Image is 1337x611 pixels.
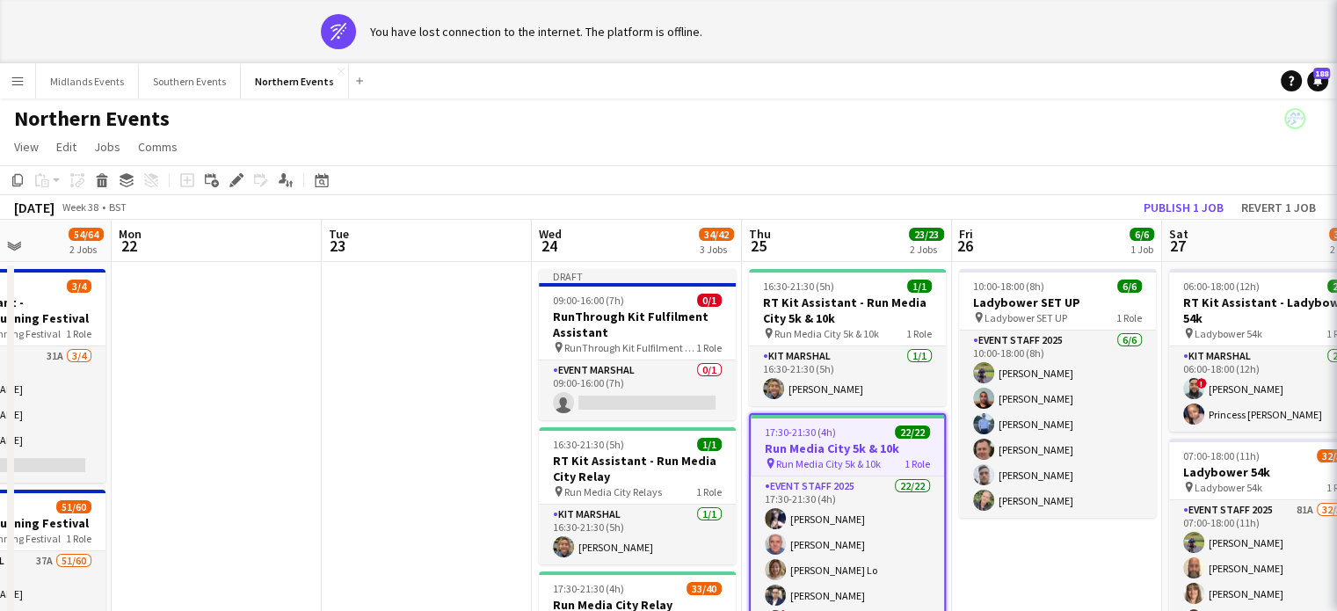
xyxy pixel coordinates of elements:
span: 6/6 [1130,228,1154,241]
span: 24 [536,236,562,256]
app-job-card: 16:30-21:30 (5h)1/1RT Kit Assistant - Run Media City 5k & 10k Run Media City 5k & 10k1 RoleKit Ma... [749,269,946,406]
span: 6/6 [1117,280,1142,293]
span: 23/23 [909,228,944,241]
span: 1 Role [905,457,930,470]
span: 09:00-16:00 (7h) [553,294,624,307]
span: RunThrough Kit Fulfilment Assistant [564,341,696,354]
span: 1 Role [696,485,722,498]
span: ! [1196,378,1207,389]
a: Edit [49,135,84,158]
span: 1 Role [66,327,91,340]
span: 1 Role [1116,311,1142,324]
span: 22/22 [895,426,930,439]
h3: RT Kit Assistant - Run Media City 5k & 10k [749,295,946,326]
a: Comms [131,135,185,158]
button: Southern Events [139,64,241,98]
span: 1/1 [907,280,932,293]
span: Run Media City 5k & 10k [774,327,879,340]
span: Mon [119,226,142,242]
div: 1 Job [1130,243,1153,256]
span: 17:30-21:30 (4h) [765,426,836,439]
span: 3/4 [67,280,91,293]
button: Revert 1 job [1234,196,1323,219]
span: Week 38 [58,200,102,214]
span: Sat [1169,226,1188,242]
span: Edit [56,139,76,155]
span: Ladybower 54k [1195,481,1262,494]
span: Wed [539,226,562,242]
h3: Ladybower SET UP [959,295,1156,310]
div: 2 Jobs [910,243,943,256]
span: 1 Role [66,532,91,545]
button: Publish 1 job [1137,196,1231,219]
span: 17:30-21:30 (4h) [553,582,624,595]
div: [DATE] [14,199,54,216]
span: View [14,139,39,155]
app-card-role: Event Marshal0/109:00-16:00 (7h) [539,360,736,420]
h3: RunThrough Kit Fulfilment Assistant [539,309,736,340]
a: View [7,135,46,158]
span: Tue [329,226,349,242]
span: 1 Role [696,341,722,354]
a: 188 [1307,70,1328,91]
span: Run Media City Relays [564,485,662,498]
app-job-card: 16:30-21:30 (5h)1/1RT Kit Assistant - Run Media City Relay Run Media City Relays1 RoleKit Marshal... [539,427,736,564]
span: 54/64 [69,228,104,241]
div: BST [109,200,127,214]
h1: Northern Events [14,105,170,132]
h3: Run Media City 5k & 10k [751,440,944,456]
button: Northern Events [241,64,349,98]
app-card-role: Kit Marshal1/116:30-21:30 (5h)[PERSON_NAME] [539,505,736,564]
span: Jobs [94,139,120,155]
app-card-role: Event Staff 20256/610:00-18:00 (8h)[PERSON_NAME][PERSON_NAME][PERSON_NAME][PERSON_NAME][PERSON_NA... [959,331,1156,518]
app-user-avatar: RunThrough Events [1284,108,1305,129]
div: Draft [539,269,736,283]
div: 2 Jobs [69,243,103,256]
span: 1 Role [906,327,932,340]
span: 0/1 [697,294,722,307]
h3: RT Kit Assistant - Run Media City Relay [539,453,736,484]
span: 06:00-18:00 (12h) [1183,280,1260,293]
span: 10:00-18:00 (8h) [973,280,1044,293]
span: Run Media City 5k & 10k [776,457,881,470]
span: Fri [959,226,973,242]
span: 27 [1166,236,1188,256]
span: 51/60 [56,500,91,513]
a: Jobs [87,135,127,158]
span: 25 [746,236,771,256]
span: 33/40 [687,582,722,595]
span: 16:30-21:30 (5h) [763,280,834,293]
app-card-role: Kit Marshal1/116:30-21:30 (5h)[PERSON_NAME] [749,346,946,406]
span: Comms [138,139,178,155]
span: 16:30-21:30 (5h) [553,438,624,451]
span: 34/42 [699,228,734,241]
span: 188 [1313,68,1330,79]
span: 1/1 [697,438,722,451]
span: 23 [326,236,349,256]
span: Ladybower 54k [1195,327,1262,340]
app-job-card: 10:00-18:00 (8h)6/6Ladybower SET UP Ladybower SET UP1 RoleEvent Staff 20256/610:00-18:00 (8h)[PER... [959,269,1156,518]
button: Midlands Events [36,64,139,98]
span: 07:00-18:00 (11h) [1183,449,1260,462]
div: You have lost connection to the internet. The platform is offline. [370,24,702,40]
span: Thu [749,226,771,242]
span: 26 [956,236,973,256]
span: Ladybower SET UP [985,311,1067,324]
div: 3 Jobs [700,243,733,256]
app-job-card: Draft09:00-16:00 (7h)0/1RunThrough Kit Fulfilment Assistant RunThrough Kit Fulfilment Assistant1 ... [539,269,736,420]
span: 22 [116,236,142,256]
